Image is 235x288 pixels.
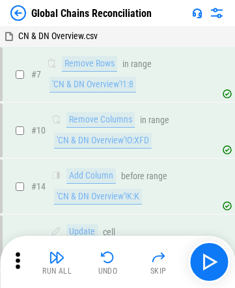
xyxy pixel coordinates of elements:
[62,56,117,72] div: Remove Rows
[199,252,219,272] img: Main button
[100,250,116,265] img: Undo
[31,181,46,192] span: # 14
[98,267,118,275] div: Undo
[42,267,72,275] div: Run All
[31,125,46,136] span: # 10
[18,31,98,41] span: CN & DN Overview.csv
[54,189,142,205] div: 'CN & DN Overview'!K:K
[10,5,26,21] img: Back
[31,69,41,79] span: # 7
[87,246,129,278] button: Undo
[192,8,202,18] img: Support
[66,224,98,240] div: Update
[49,77,136,93] div: 'CN & DN Overview'!1:8
[66,112,135,128] div: Remove Columns
[137,246,179,278] button: Skip
[66,168,116,184] div: Add Column
[148,115,169,125] div: range
[146,171,167,181] div: range
[209,5,225,21] img: Settings menu
[122,59,129,69] div: in
[54,133,152,149] div: 'CN & DN Overview'!O:XFD
[121,171,145,181] div: before
[140,115,146,125] div: in
[150,250,166,265] img: Skip
[31,7,152,20] div: Global Chains Reconciliation
[150,267,167,275] div: Skip
[103,227,115,237] div: cell
[49,250,65,265] img: Run All
[131,59,152,69] div: range
[36,246,78,278] button: Run All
